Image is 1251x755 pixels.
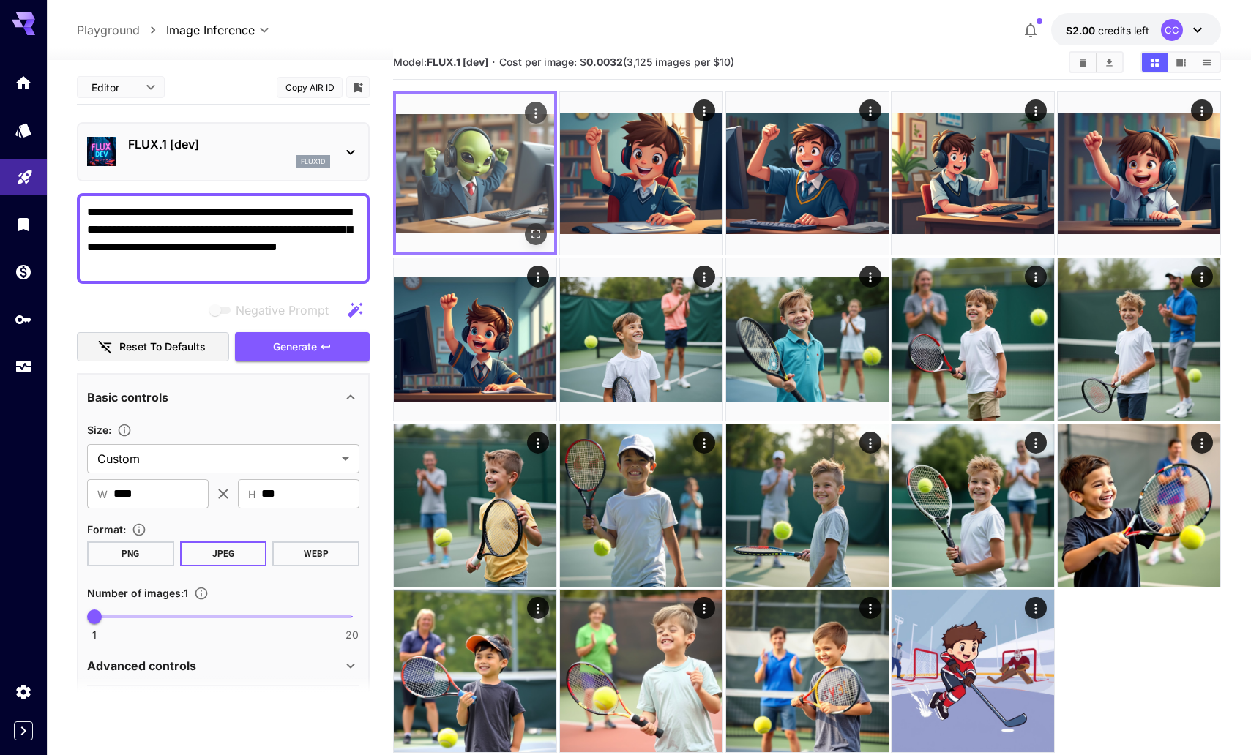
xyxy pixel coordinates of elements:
[1058,258,1220,421] img: 2Q==
[180,541,267,566] button: JPEG
[396,94,554,252] img: Z
[1098,24,1149,37] span: credits left
[892,258,1054,421] img: Z
[111,423,138,437] button: Adjust the dimensions of the generated image by specifying its width and height in pixels, or sel...
[206,301,340,319] span: Negative prompts are not compatible with the selected model.
[859,266,881,288] div: Actions
[128,135,330,153] p: FLUX.1 [dev]
[527,432,549,454] div: Actions
[1191,266,1213,288] div: Actions
[1025,266,1047,288] div: Actions
[188,586,214,601] button: Specify how many images to generate in a single request. Each image generation will be charged se...
[301,157,326,167] p: flux1d
[87,587,188,599] span: Number of images : 1
[16,164,34,182] div: Playground
[693,597,715,619] div: Actions
[92,628,97,642] span: 1
[892,92,1054,255] img: Z
[726,590,889,752] img: 2Q==
[87,541,174,566] button: PNG
[166,21,255,39] span: Image Inference
[560,424,722,587] img: Z
[892,424,1054,587] img: Z
[726,424,889,587] img: 2Q==
[87,380,359,415] div: Basic controls
[15,215,32,233] div: Library
[1070,53,1096,72] button: Clear Images
[87,523,126,536] span: Format :
[427,56,488,68] b: FLUX.1 [dev]
[87,648,359,683] div: Advanced controls
[1025,432,1047,454] div: Actions
[15,263,32,281] div: Wallet
[351,78,365,96] button: Add to library
[248,486,255,503] span: H
[126,522,152,537] button: Choose the file format for the output image.
[14,721,33,740] button: Expand sidebar
[726,92,889,255] img: 9k=
[859,99,881,121] div: Actions
[272,541,359,566] button: WEBP
[1058,92,1220,255] img: 2Q==
[394,424,556,587] img: Z
[560,92,722,255] img: 9k=
[1066,23,1149,38] div: $2.00
[15,121,32,139] div: Models
[1191,99,1213,121] div: Actions
[492,53,496,71] p: ·
[394,258,556,421] img: Z
[15,310,32,328] div: API Keys
[1025,597,1047,619] div: Actions
[1161,19,1183,41] div: CC
[77,332,229,362] button: Reset to defaults
[1025,99,1047,121] div: Actions
[1142,53,1168,72] button: Show images in grid view
[87,657,196,675] p: Advanced controls
[1194,53,1220,72] button: Show images in list view
[77,21,140,39] a: Playground
[1140,51,1221,73] div: Show images in grid viewShow images in video viewShow images in list view
[394,590,556,752] img: 2Q==
[87,388,168,406] p: Basic controls
[859,432,881,454] div: Actions
[15,353,32,372] div: Usage
[726,258,889,421] img: 9k=
[693,266,715,288] div: Actions
[586,56,623,68] b: 0.0032
[525,102,547,124] div: Actions
[560,590,722,752] img: 9k=
[235,332,370,362] button: Generate
[1069,51,1124,73] div: Clear ImagesDownload All
[527,597,549,619] div: Actions
[236,301,329,319] span: Negative Prompt
[1168,53,1194,72] button: Show images in video view
[859,597,881,619] div: Actions
[1097,53,1122,72] button: Download All
[1066,24,1098,37] span: $2.00
[693,99,715,121] div: Actions
[92,80,137,95] span: Editor
[15,73,32,91] div: Home
[1051,13,1221,47] button: $2.00CC
[87,424,111,436] span: Size :
[277,77,343,98] button: Copy AIR ID
[346,628,359,642] span: 20
[1058,424,1220,587] img: Z
[527,266,549,288] div: Actions
[97,486,108,503] span: W
[892,590,1054,752] img: 2Q==
[273,338,317,356] span: Generate
[87,129,359,174] div: FLUX.1 [dev]flux1d
[1191,432,1213,454] div: Actions
[693,432,715,454] div: Actions
[97,450,336,467] span: Custom
[15,683,32,701] div: Settings
[499,56,734,68] span: Cost per image: $ (3,125 images per $10)
[560,258,722,421] img: Z
[393,56,488,68] span: Model:
[77,21,166,39] nav: breadcrumb
[525,223,547,245] div: Open in fullscreen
